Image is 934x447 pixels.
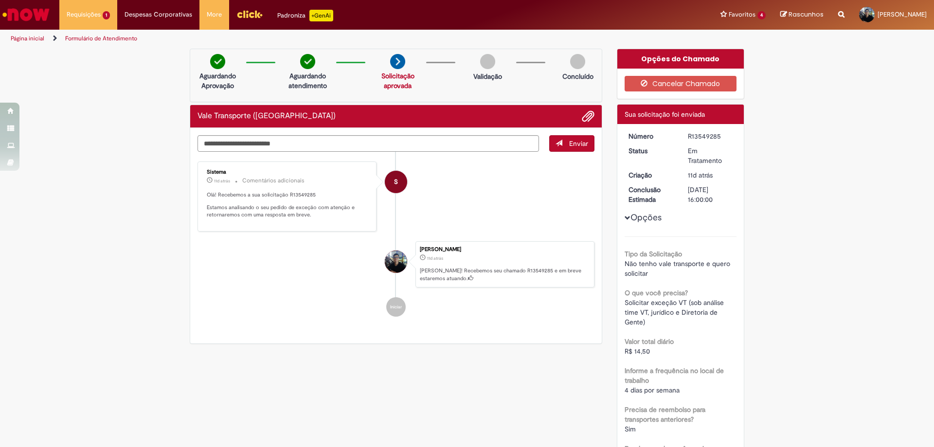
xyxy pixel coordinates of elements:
[582,110,594,123] button: Adicionar anexos
[789,10,824,19] span: Rascunhos
[757,11,766,19] span: 4
[198,112,336,121] h2: Vale Transporte (VT) Histórico de tíquete
[214,178,230,184] time: 19/09/2025 08:44:43
[284,71,331,90] p: Aguardando atendimento
[207,191,369,199] p: Olá! Recebemos a sua solicitação R13549285
[729,10,755,19] span: Favoritos
[207,169,369,175] div: Sistema
[625,110,705,119] span: Sua solicitação foi enviada
[625,259,732,278] span: Não tenho vale transporte e quero solicitar
[688,131,733,141] div: R13549285
[625,76,737,91] button: Cancelar Chamado
[103,11,110,19] span: 1
[236,7,263,21] img: click_logo_yellow_360x200.png
[214,178,230,184] span: 11d atrás
[277,10,333,21] div: Padroniza
[427,255,443,261] span: 11d atrás
[625,386,680,394] span: 4 dias por semana
[878,10,927,18] span: [PERSON_NAME]
[67,10,101,19] span: Requisições
[427,255,443,261] time: 19/09/2025 08:44:39
[621,185,681,204] dt: Conclusão Estimada
[385,171,407,193] div: System
[621,146,681,156] dt: Status
[549,135,594,152] button: Enviar
[625,250,682,258] b: Tipo da Solicitação
[65,35,137,42] a: Formulário de Atendimento
[625,405,705,424] b: Precisa de reembolso para transportes anteriores?
[11,35,44,42] a: Página inicial
[420,267,589,282] p: [PERSON_NAME]! Recebemos seu chamado R13549285 e em breve estaremos atuando.
[125,10,192,19] span: Despesas Corporativas
[7,30,615,48] ul: Trilhas de página
[473,72,502,81] p: Validação
[625,298,726,326] span: Solicitar exceção VT (sob análise time VT, jurídico e Diretoria de Gente)
[385,250,407,273] div: Mario Rodrigues De Lima Neto
[207,10,222,19] span: More
[688,171,713,179] time: 19/09/2025 08:44:39
[309,10,333,21] p: +GenAi
[688,171,713,179] span: 11d atrás
[207,204,369,219] p: Estamos analisando o seu pedido de exceção com atenção e retornaremos com uma resposta em breve.
[210,54,225,69] img: check-circle-green.png
[625,347,650,356] span: R$ 14,50
[625,366,724,385] b: Informe a frequência no local de trabalho
[198,152,594,327] ul: Histórico de tíquete
[390,54,405,69] img: arrow-next.png
[420,247,589,252] div: [PERSON_NAME]
[562,72,593,81] p: Concluído
[688,185,733,204] div: [DATE] 16:00:00
[688,170,733,180] div: 19/09/2025 08:44:39
[688,146,733,165] div: Em Tratamento
[621,131,681,141] dt: Número
[198,241,594,288] li: Mario Rodrigues De Lima Neto
[381,72,414,90] a: Solicitação aprovada
[480,54,495,69] img: img-circle-grey.png
[194,71,241,90] p: Aguardando Aprovação
[780,10,824,19] a: Rascunhos
[300,54,315,69] img: check-circle-green.png
[569,139,588,148] span: Enviar
[625,288,688,297] b: O que você precisa?
[617,49,744,69] div: Opções do Chamado
[242,177,305,185] small: Comentários adicionais
[198,135,539,152] textarea: Digite sua mensagem aqui...
[625,337,674,346] b: Valor total diário
[394,170,398,194] span: S
[625,425,636,433] span: Sim
[570,54,585,69] img: img-circle-grey.png
[1,5,51,24] img: ServiceNow
[621,170,681,180] dt: Criação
